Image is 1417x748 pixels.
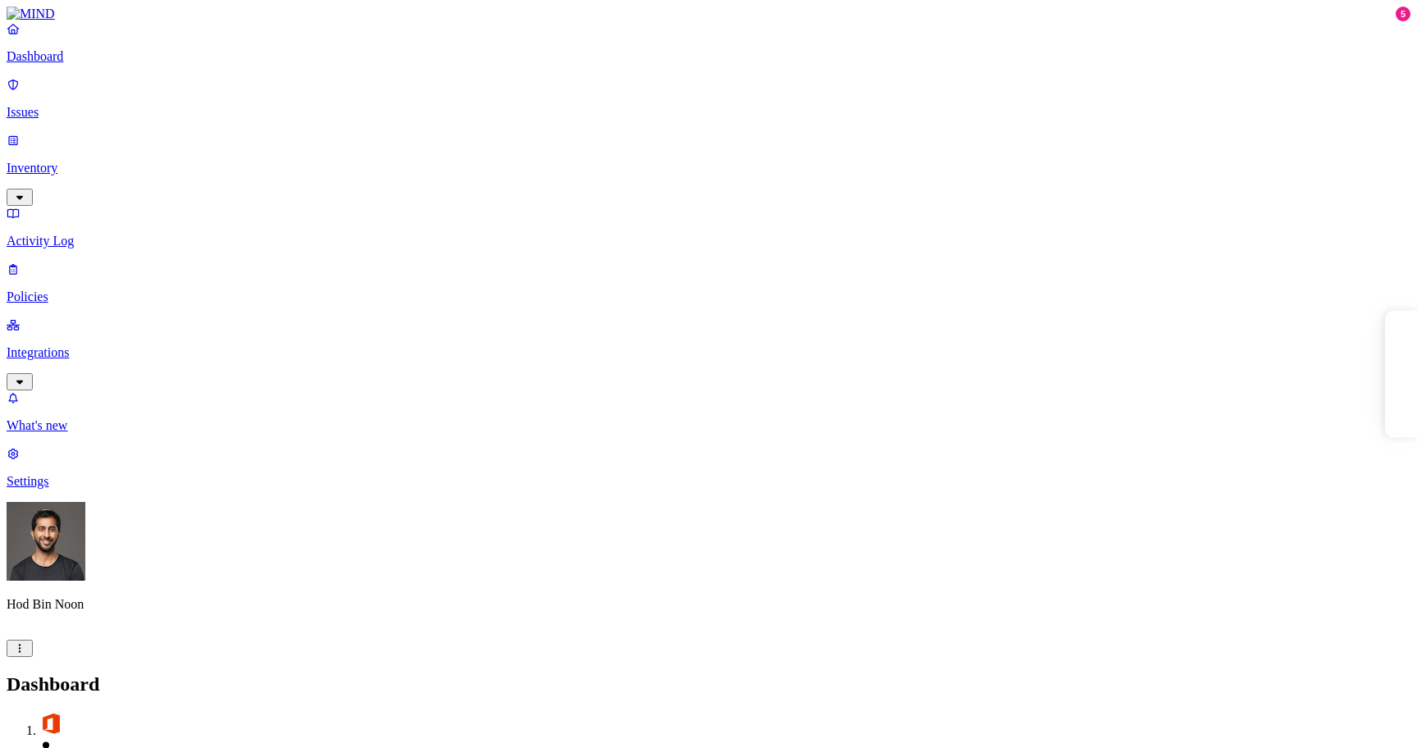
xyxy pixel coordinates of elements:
p: Hod Bin Noon [7,597,1410,612]
h2: Dashboard [7,673,1410,696]
p: Dashboard [7,49,1410,64]
a: Issues [7,77,1410,120]
a: Policies [7,262,1410,304]
img: MIND [7,7,55,21]
div: 5 [1396,7,1410,21]
p: Settings [7,474,1410,489]
a: What's new [7,390,1410,433]
img: svg%3e [39,712,62,735]
img: Hod Bin Noon [7,502,85,581]
a: Inventory [7,133,1410,203]
a: Settings [7,446,1410,489]
a: Integrations [7,317,1410,388]
a: Dashboard [7,21,1410,64]
p: Activity Log [7,234,1410,249]
p: Inventory [7,161,1410,176]
a: MIND [7,7,1410,21]
p: Issues [7,105,1410,120]
p: Integrations [7,345,1410,360]
p: Policies [7,290,1410,304]
p: What's new [7,418,1410,433]
a: Activity Log [7,206,1410,249]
